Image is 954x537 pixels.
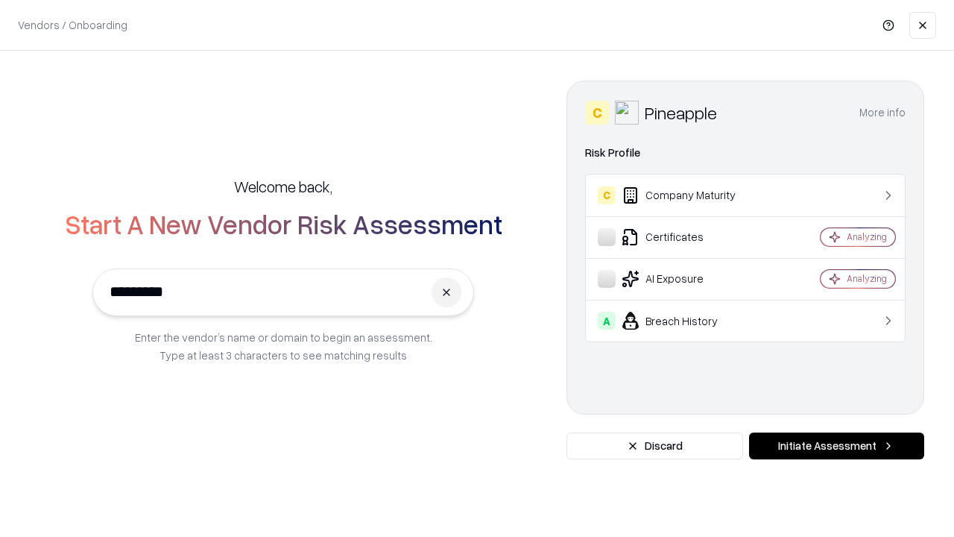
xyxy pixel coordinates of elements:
[585,101,609,125] div: C
[598,312,776,330] div: Breach History
[598,186,776,204] div: Company Maturity
[234,176,332,197] h5: Welcome back,
[135,328,432,364] p: Enter the vendor’s name or domain to begin an assessment. Type at least 3 characters to see match...
[615,101,639,125] img: Pineapple
[18,17,127,33] p: Vendors / Onboarding
[847,230,887,243] div: Analyzing
[847,272,887,285] div: Analyzing
[859,99,906,126] button: More info
[566,433,743,459] button: Discard
[598,228,776,246] div: Certificates
[645,101,717,125] div: Pineapple
[749,433,924,459] button: Initiate Assessment
[585,144,906,162] div: Risk Profile
[598,186,616,204] div: C
[598,312,616,330] div: A
[65,209,502,239] h2: Start A New Vendor Risk Assessment
[598,270,776,288] div: AI Exposure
